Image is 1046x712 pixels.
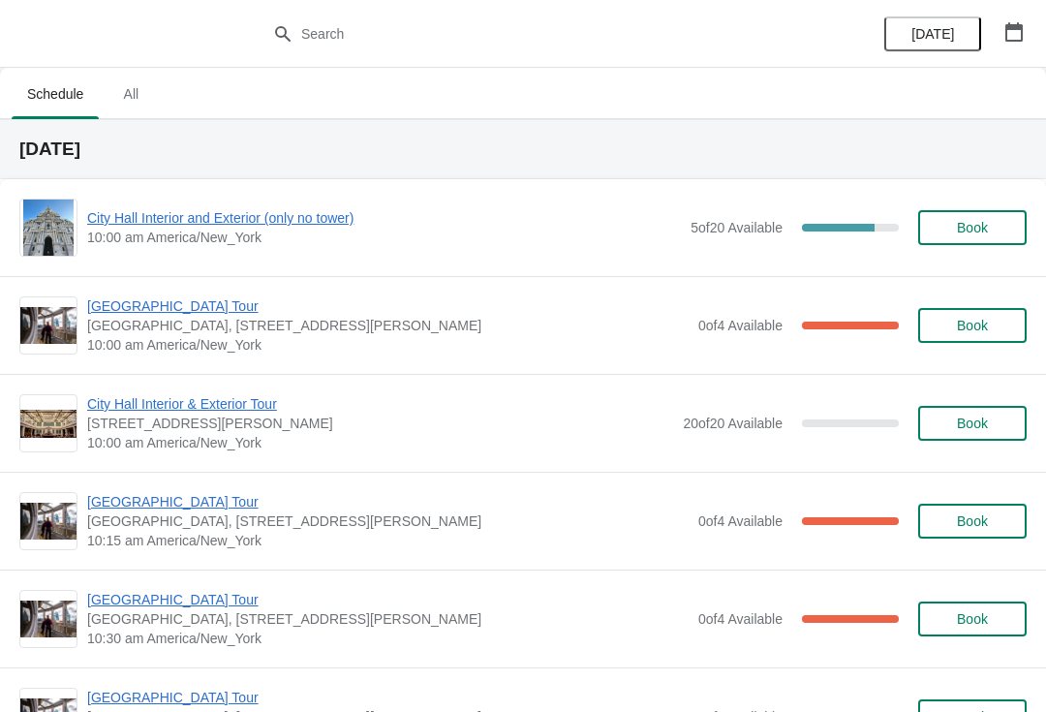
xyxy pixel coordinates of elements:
[918,308,1027,343] button: Book
[87,511,689,531] span: [GEOGRAPHIC_DATA], [STREET_ADDRESS][PERSON_NAME]
[698,611,783,627] span: 0 of 4 Available
[691,220,783,235] span: 5 of 20 Available
[911,26,954,42] span: [DATE]
[918,210,1027,245] button: Book
[683,416,783,431] span: 20 of 20 Available
[957,416,988,431] span: Book
[87,414,673,433] span: [STREET_ADDRESS][PERSON_NAME]
[87,688,689,707] span: [GEOGRAPHIC_DATA] Tour
[87,531,689,550] span: 10:15 am America/New_York
[20,307,77,345] img: City Hall Tower Tour | City Hall Visitor Center, 1400 John F Kennedy Boulevard Suite 121, Philade...
[87,296,689,316] span: [GEOGRAPHIC_DATA] Tour
[87,208,681,228] span: City Hall Interior and Exterior (only no tower)
[20,601,77,638] img: City Hall Tower Tour | City Hall Visitor Center, 1400 John F Kennedy Boulevard Suite 121, Philade...
[87,492,689,511] span: [GEOGRAPHIC_DATA] Tour
[87,433,673,452] span: 10:00 am America/New_York
[957,513,988,529] span: Book
[107,77,155,111] span: All
[87,394,673,414] span: City Hall Interior & Exterior Tour
[87,335,689,355] span: 10:00 am America/New_York
[87,609,689,629] span: [GEOGRAPHIC_DATA], [STREET_ADDRESS][PERSON_NAME]
[20,503,77,541] img: City Hall Tower Tour | City Hall Visitor Center, 1400 John F Kennedy Boulevard Suite 121, Philade...
[87,316,689,335] span: [GEOGRAPHIC_DATA], [STREET_ADDRESS][PERSON_NAME]
[957,611,988,627] span: Book
[698,513,783,529] span: 0 of 4 Available
[19,139,1027,159] h2: [DATE]
[87,228,681,247] span: 10:00 am America/New_York
[12,77,99,111] span: Schedule
[698,318,783,333] span: 0 of 4 Available
[20,410,77,438] img: City Hall Interior & Exterior Tour | 1400 John F Kennedy Boulevard, Suite 121, Philadelphia, PA, ...
[918,504,1027,539] button: Book
[300,16,784,51] input: Search
[957,318,988,333] span: Book
[918,406,1027,441] button: Book
[884,16,981,51] button: [DATE]
[87,629,689,648] span: 10:30 am America/New_York
[23,200,75,256] img: City Hall Interior and Exterior (only no tower) | | 10:00 am America/New_York
[87,590,689,609] span: [GEOGRAPHIC_DATA] Tour
[918,602,1027,636] button: Book
[957,220,988,235] span: Book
